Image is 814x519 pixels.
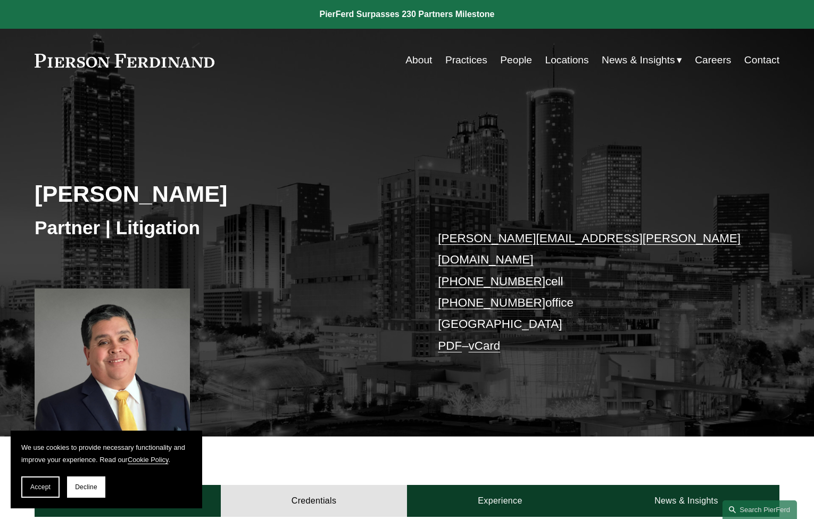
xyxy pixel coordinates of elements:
[722,500,797,519] a: Search this site
[438,275,545,288] a: [PHONE_NUMBER]
[445,50,487,70] a: Practices
[500,50,532,70] a: People
[405,50,432,70] a: About
[21,476,60,498] button: Accept
[438,339,462,352] a: PDF
[593,485,779,517] a: News & Insights
[67,476,105,498] button: Decline
[744,50,779,70] a: Contact
[30,483,51,491] span: Accept
[438,232,741,266] a: [PERSON_NAME][EMAIL_ADDRESS][PERSON_NAME][DOMAIN_NAME]
[438,228,748,357] p: cell office [GEOGRAPHIC_DATA] –
[21,441,192,466] p: We use cookies to provide necessary functionality and improve your experience. Read our .
[75,483,97,491] span: Decline
[545,50,588,70] a: Locations
[602,50,682,70] a: folder dropdown
[11,431,202,508] section: Cookie banner
[438,296,545,309] a: [PHONE_NUMBER]
[407,485,593,517] a: Experience
[35,180,407,208] h2: [PERSON_NAME]
[221,485,407,517] a: Credentials
[602,51,675,70] span: News & Insights
[35,216,407,240] h3: Partner | Litigation
[695,50,731,70] a: Careers
[469,339,501,352] a: vCard
[128,456,169,464] a: Cookie Policy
